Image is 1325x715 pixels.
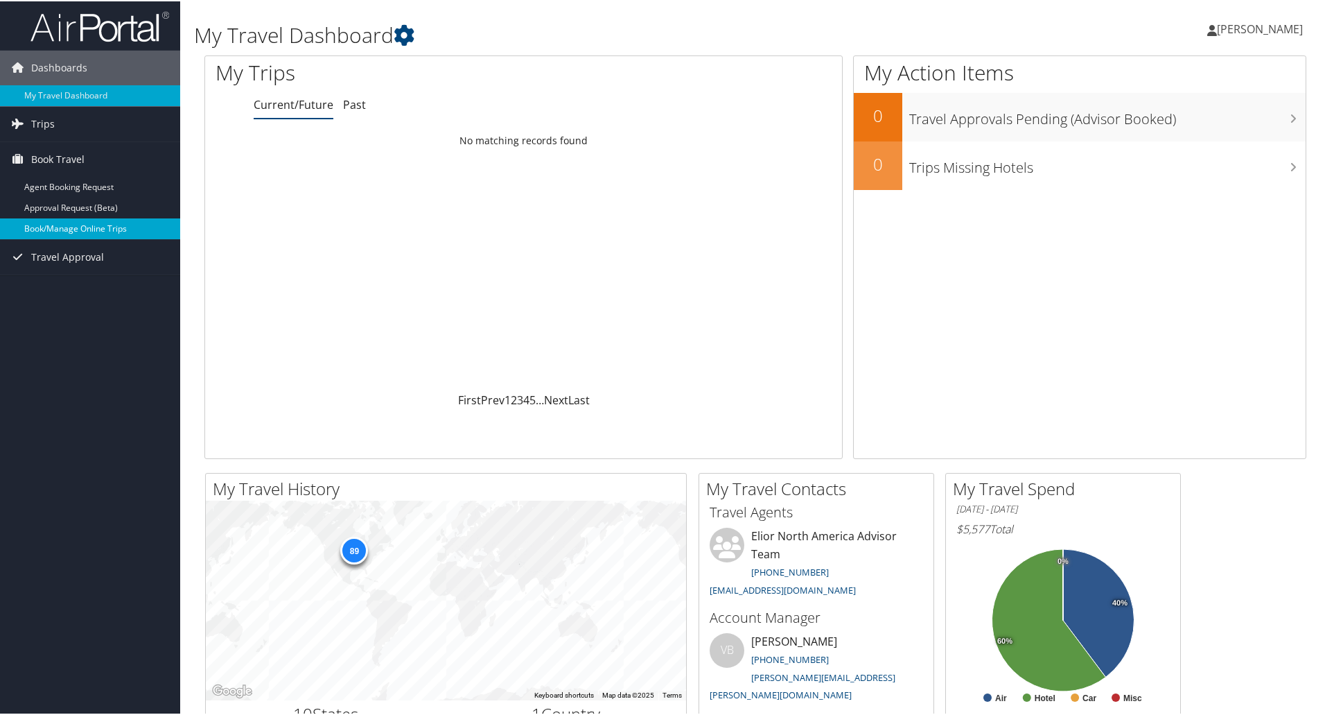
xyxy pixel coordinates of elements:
a: 5 [529,391,536,406]
text: Air [995,692,1007,702]
li: [PERSON_NAME] [703,632,930,706]
a: 4 [523,391,529,406]
h6: [DATE] - [DATE] [956,501,1170,515]
text: Misc [1123,692,1142,702]
span: [PERSON_NAME] [1217,20,1303,35]
td: No matching records found [205,127,842,152]
a: Last [568,391,590,406]
a: Past [343,96,366,111]
span: Trips [31,105,55,140]
span: Book Travel [31,141,85,175]
a: 3 [517,391,523,406]
h2: 0 [854,151,902,175]
a: Open this area in Google Maps (opens a new window) [209,681,255,699]
li: Elior North America Advisor Team [703,526,930,601]
tspan: 60% [997,636,1012,644]
a: 1 [504,391,511,406]
h2: My Travel Contacts [706,476,933,499]
h1: My Travel Dashboard [194,19,942,49]
img: Google [209,681,255,699]
h3: Travel Agents [710,501,923,521]
a: [PERSON_NAME] [1207,7,1317,49]
tspan: 0% [1058,556,1069,565]
a: [PHONE_NUMBER] [751,652,829,664]
span: $5,577 [956,520,990,535]
a: First [458,391,481,406]
a: 0Trips Missing Hotels [854,140,1306,189]
h3: Travel Approvals Pending (Advisor Booked) [909,101,1306,128]
a: Next [544,391,568,406]
text: Hotel [1035,692,1055,702]
tspan: 40% [1112,598,1127,606]
div: VB [710,632,744,666]
h3: Trips Missing Hotels [909,150,1306,176]
h2: 0 [854,103,902,126]
a: Prev [481,391,504,406]
a: [EMAIL_ADDRESS][DOMAIN_NAME] [710,583,856,595]
a: 2 [511,391,517,406]
h2: My Travel Spend [953,476,1180,499]
text: Car [1082,692,1096,702]
div: 89 [340,535,368,563]
h1: My Action Items [854,57,1306,86]
span: Map data ©2025 [602,690,654,698]
button: Keyboard shortcuts [534,689,594,699]
img: airportal-logo.png [30,9,169,42]
span: Travel Approval [31,239,104,273]
a: [PERSON_NAME][EMAIL_ADDRESS][PERSON_NAME][DOMAIN_NAME] [710,670,895,700]
a: 0Travel Approvals Pending (Advisor Booked) [854,92,1306,140]
h6: Total [956,520,1170,535]
a: Terms (opens in new tab) [662,690,682,698]
a: [PHONE_NUMBER] [751,565,829,577]
span: Dashboards [31,49,87,84]
a: Current/Future [254,96,333,111]
span: … [536,391,544,406]
h1: My Trips [216,57,566,86]
h3: Account Manager [710,607,923,626]
h2: My Travel History [213,476,686,499]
